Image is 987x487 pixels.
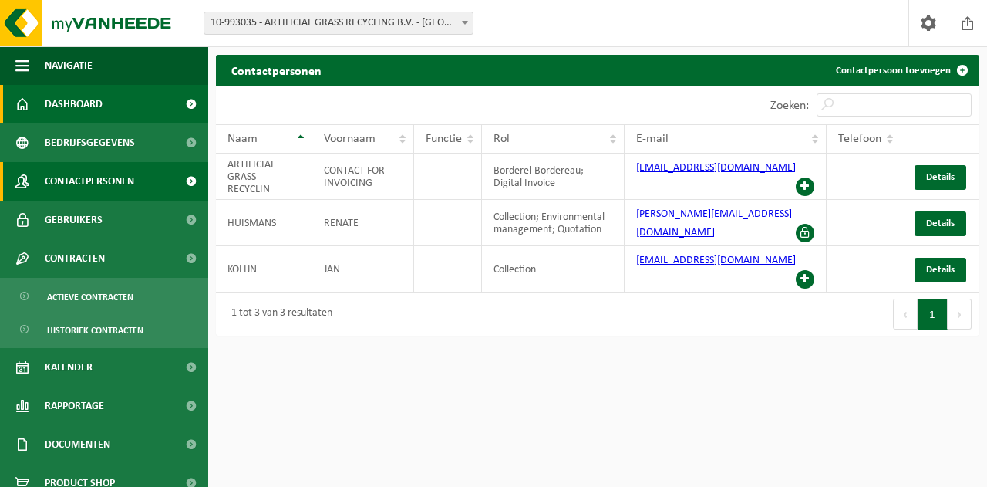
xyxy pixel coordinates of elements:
span: Details [926,172,955,182]
a: [EMAIL_ADDRESS][DOMAIN_NAME] [636,255,796,266]
span: Details [926,218,955,228]
a: Actieve contracten [4,282,204,311]
span: Contracten [45,239,105,278]
td: RENATE [312,200,414,246]
div: 1 tot 3 van 3 resultaten [224,300,332,328]
td: Collection; Environmental management; Quotation [482,200,625,246]
span: Voornaam [324,133,376,145]
span: 10-993035 - ARTIFICIAL GRASS RECYCLING B.V. - AMSTERDAM [204,12,473,35]
a: Historiek contracten [4,315,204,344]
button: 1 [918,299,948,330]
span: Actieve contracten [47,282,133,312]
span: Details [926,265,955,275]
button: Previous [893,299,918,330]
a: [EMAIL_ADDRESS][DOMAIN_NAME] [636,162,796,174]
label: Zoeken: [770,100,809,112]
a: Contactpersoon toevoegen [824,55,978,86]
span: Naam [227,133,258,145]
span: 10-993035 - ARTIFICIAL GRASS RECYCLING B.V. - AMSTERDAM [204,12,473,34]
td: JAN [312,246,414,293]
span: Rol [493,133,510,145]
span: Dashboard [45,85,103,123]
span: Navigatie [45,46,93,85]
a: [PERSON_NAME][EMAIL_ADDRESS][DOMAIN_NAME] [636,208,792,238]
td: Collection [482,246,625,293]
span: Gebruikers [45,201,103,239]
span: Historiek contracten [47,316,143,345]
td: CONTACT FOR INVOICING [312,154,414,200]
a: Details [915,165,966,190]
td: KOLIJN [216,246,312,293]
span: Telefoon [838,133,881,145]
a: Details [915,211,966,236]
td: ARTIFICIAL GRASS RECYCLIN [216,154,312,200]
button: Next [948,299,972,330]
span: Rapportage [45,387,104,425]
span: Documenten [45,425,110,464]
h2: Contactpersonen [216,55,337,85]
span: E-mail [636,133,669,145]
span: Functie [426,133,462,145]
span: Kalender [45,348,93,387]
span: Bedrijfsgegevens [45,123,135,162]
a: Details [915,258,966,282]
span: Contactpersonen [45,162,134,201]
td: Borderel-Bordereau; Digital Invoice [482,154,625,200]
td: HUISMANS [216,200,312,246]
